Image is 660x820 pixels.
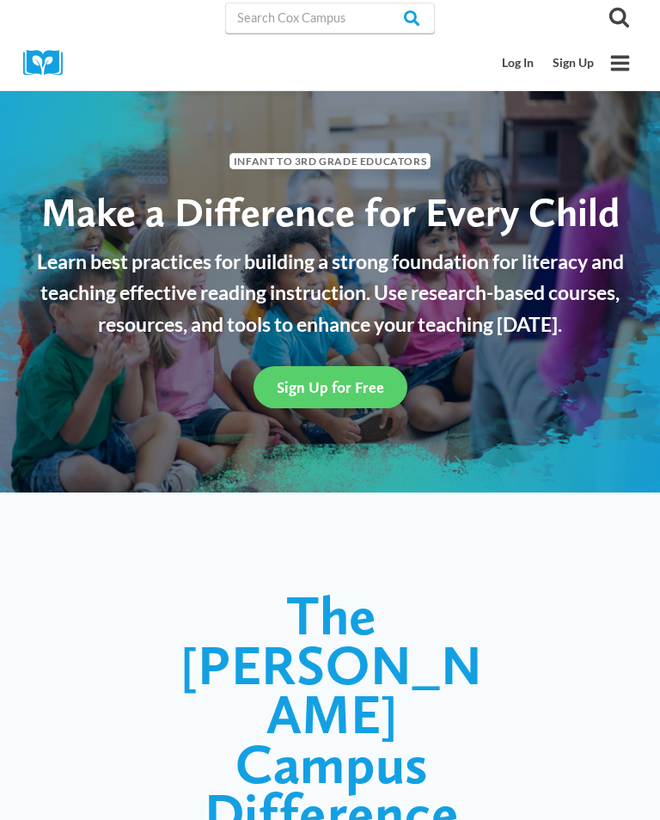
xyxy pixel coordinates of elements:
[229,153,431,169] span: Infant to 3rd Grade Educators
[493,47,603,79] nav: Secondary Mobile Navigation
[23,50,75,76] img: Cox Campus
[17,246,643,340] p: Learn best practices for building a strong foundation for literacy and teaching effective reading...
[277,378,384,396] span: Sign Up for Free
[493,47,544,79] a: Log In
[41,187,620,236] span: Make a Difference for Every Child
[603,46,637,80] button: Open menu
[254,366,407,408] a: Sign Up for Free
[543,47,603,79] a: Sign Up
[225,3,435,34] input: Search Cox Campus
